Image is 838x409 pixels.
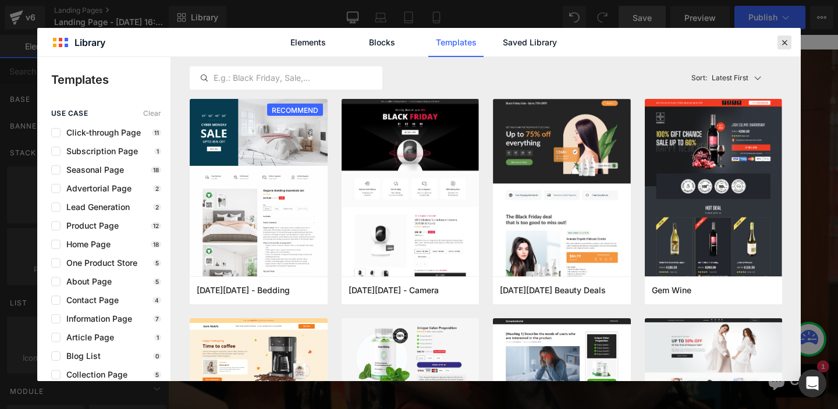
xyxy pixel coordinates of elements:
[280,28,336,57] a: Elements
[652,285,691,296] span: Gem Wine
[154,334,161,341] p: 1
[190,71,382,85] input: E.g.: Black Friday, Sale,...
[151,222,161,229] p: 12
[61,147,138,156] span: Subscription Page
[152,129,161,136] p: 11
[411,256,516,286] button: GET YOUR FREE E-BOOK
[61,333,114,342] span: Article Page
[349,285,439,296] span: Black Friday - Camera
[153,371,161,378] p: 5
[502,28,558,57] a: Saved Library
[154,148,161,155] p: 1
[197,285,290,296] span: Cyber Monday - Bedding
[620,346,695,384] inbox-online-store-chat: Shopify online store chat
[61,165,124,175] span: Seasonal Page
[687,66,783,90] button: Latest FirstSort:Latest First
[61,370,127,379] span: Collection Page
[61,128,141,137] span: Click-through Page
[152,297,161,304] p: 4
[51,109,88,118] span: use case
[61,277,112,286] span: About Page
[691,74,707,82] span: Sort:
[267,104,323,117] span: RECOMMEND
[153,259,161,266] p: 5
[61,221,119,230] span: Product Page
[61,202,130,212] span: Lead Generation
[153,204,161,211] p: 2
[61,296,119,305] span: Contact Page
[354,28,410,57] a: Blocks
[61,314,132,323] span: Information Page
[70,135,634,209] div: To enrich screen reader interactions, please activate Accessibility in Grammarly extension settings
[61,351,101,361] span: Blog List
[51,71,171,88] p: Templates
[500,285,606,296] span: Black Friday Beauty Deals
[153,278,161,285] p: 5
[61,258,137,268] span: One Product Store
[428,28,484,57] a: Templates
[61,240,111,249] span: Home Page
[153,185,161,192] p: 2
[61,184,132,193] span: Advertorial Page
[70,214,634,228] p: A free e-book of creative tips you can apply now.
[153,353,161,360] p: 0
[798,369,826,397] div: Open Intercom Messenger
[119,136,586,207] strong: 17 ways to CREATIVELY Stop Gun Violence in Your Hood
[151,166,161,173] p: 18
[188,256,403,286] input: Enter your email
[70,209,634,228] div: To enrich screen reader interactions, please activate Accessibility in Grammarly extension settings
[712,73,748,83] p: Latest First
[143,109,161,118] span: Clear
[151,241,161,248] p: 18
[153,315,161,322] p: 7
